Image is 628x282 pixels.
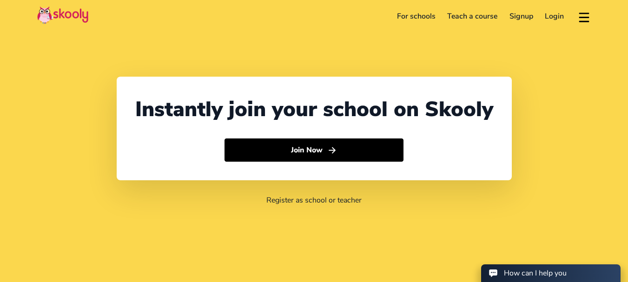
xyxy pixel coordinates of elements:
button: Join Nowarrow forward outline [225,138,403,162]
ion-icon: arrow forward outline [327,145,337,155]
button: menu outline [577,9,591,24]
a: Register as school or teacher [266,195,362,205]
div: Instantly join your school on Skooly [135,95,493,124]
a: For schools [391,9,442,24]
img: Skooly [37,6,88,24]
a: Signup [503,9,539,24]
a: Teach a course [441,9,503,24]
a: Login [539,9,570,24]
